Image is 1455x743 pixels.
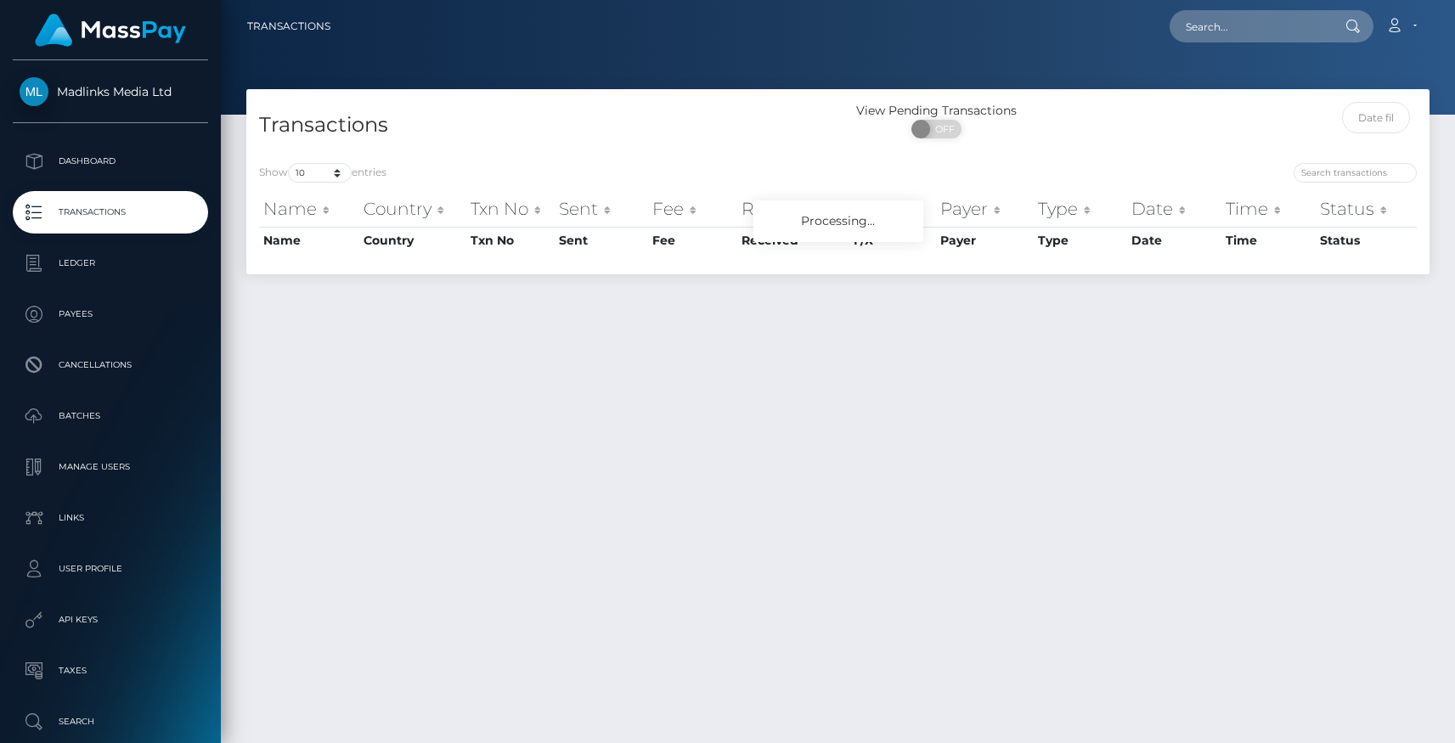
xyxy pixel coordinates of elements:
[20,352,201,378] p: Cancellations
[1316,227,1417,254] th: Status
[1342,102,1410,133] input: Date filter
[1127,192,1221,226] th: Date
[247,8,330,44] a: Transactions
[20,403,201,429] p: Batches
[13,84,208,99] span: Madlinks Media Ltd
[555,192,648,226] th: Sent
[737,192,849,226] th: Received
[1034,227,1127,254] th: Type
[259,227,359,254] th: Name
[1294,163,1417,183] input: Search transactions
[288,163,352,183] select: Showentries
[13,650,208,692] a: Taxes
[359,227,466,254] th: Country
[20,709,201,735] p: Search
[13,548,208,590] a: User Profile
[20,149,201,174] p: Dashboard
[20,200,201,225] p: Transactions
[936,227,1034,254] th: Payer
[35,14,186,47] img: MassPay Logo
[20,607,201,633] p: API Keys
[20,301,201,327] p: Payees
[921,120,963,138] span: OFF
[13,191,208,234] a: Transactions
[259,192,359,226] th: Name
[737,227,849,254] th: Received
[1221,227,1317,254] th: Time
[20,250,201,276] p: Ledger
[849,192,936,226] th: F/X
[1034,192,1127,226] th: Type
[1170,10,1329,42] input: Search...
[20,77,48,106] img: Madlinks Media Ltd
[13,497,208,539] a: Links
[1127,227,1221,254] th: Date
[648,192,737,226] th: Fee
[13,395,208,437] a: Batches
[13,446,208,488] a: Manage Users
[20,556,201,582] p: User Profile
[936,192,1034,226] th: Payer
[20,454,201,480] p: Manage Users
[20,658,201,684] p: Taxes
[20,505,201,531] p: Links
[466,227,555,254] th: Txn No
[359,192,466,226] th: Country
[1221,192,1317,226] th: Time
[555,227,648,254] th: Sent
[1316,192,1417,226] th: Status
[13,293,208,335] a: Payees
[13,701,208,743] a: Search
[648,227,737,254] th: Fee
[13,344,208,386] a: Cancellations
[259,163,386,183] label: Show entries
[753,200,923,242] div: Processing...
[259,110,826,140] h4: Transactions
[838,102,1035,120] div: View Pending Transactions
[13,242,208,284] a: Ledger
[13,140,208,183] a: Dashboard
[466,192,555,226] th: Txn No
[13,599,208,641] a: API Keys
